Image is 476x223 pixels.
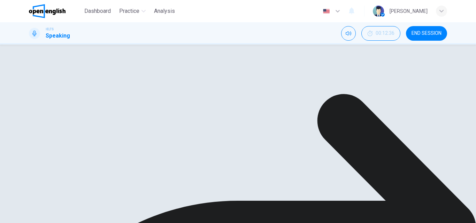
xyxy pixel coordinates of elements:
h1: Speaking [46,32,70,40]
span: END SESSION [412,31,442,36]
span: Practice [119,7,139,15]
img: Profile picture [373,6,384,17]
button: END SESSION [406,26,447,41]
a: OpenEnglish logo [29,4,82,18]
span: IELTS [46,27,54,32]
span: 00:12:36 [376,31,394,36]
span: Dashboard [84,7,111,15]
button: Analysis [151,5,178,17]
img: OpenEnglish logo [29,4,66,18]
span: Analysis [154,7,175,15]
button: Practice [116,5,148,17]
div: [PERSON_NAME] [390,7,428,15]
div: Hide [361,26,400,41]
button: 00:12:36 [361,26,400,41]
div: Mute [341,26,356,41]
img: en [322,9,331,14]
button: Dashboard [82,5,114,17]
